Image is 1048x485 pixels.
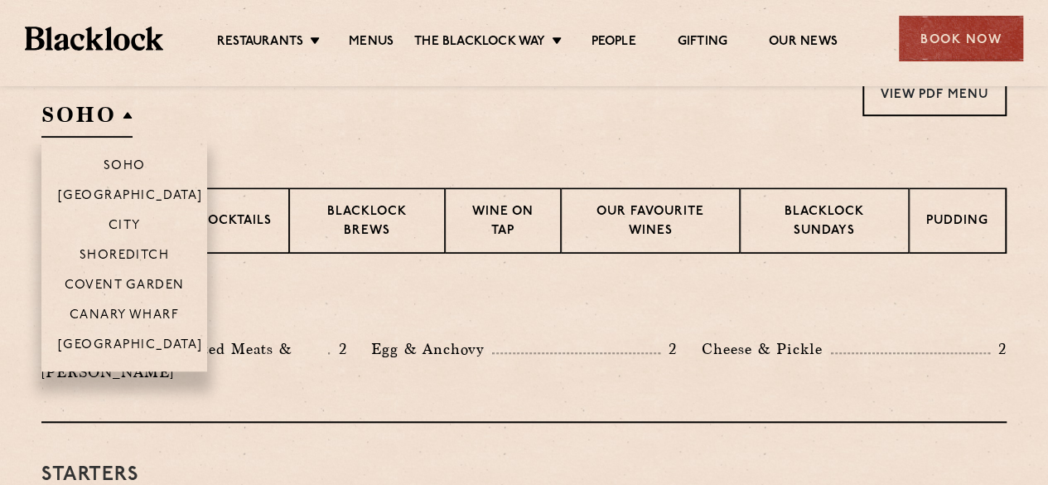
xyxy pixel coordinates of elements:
[70,308,179,325] p: Canary Wharf
[990,338,1007,360] p: 2
[578,203,722,242] p: Our favourite wines
[591,34,635,52] a: People
[41,100,133,138] h2: SOHO
[58,338,203,355] p: [GEOGRAPHIC_DATA]
[414,34,545,52] a: The Blacklock Way
[41,295,1007,317] h3: Pre Chop Bites
[217,34,303,52] a: Restaurants
[660,338,677,360] p: 2
[80,249,170,265] p: Shoreditch
[371,337,492,361] p: Egg & Anchovy
[25,27,163,50] img: BL_Textured_Logo-footer-cropped.svg
[462,203,543,242] p: Wine on Tap
[349,34,394,52] a: Menus
[198,212,272,233] p: Cocktails
[862,70,1007,116] a: View PDF Menu
[65,279,185,295] p: Covent Garden
[769,34,838,52] a: Our News
[330,338,346,360] p: 2
[899,16,1023,61] div: Book Now
[109,219,141,235] p: City
[757,203,891,242] p: Blacklock Sundays
[307,203,427,242] p: Blacklock Brews
[104,159,146,176] p: Soho
[926,212,988,233] p: Pudding
[58,189,203,206] p: [GEOGRAPHIC_DATA]
[678,34,727,52] a: Gifting
[702,337,831,361] p: Cheese & Pickle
